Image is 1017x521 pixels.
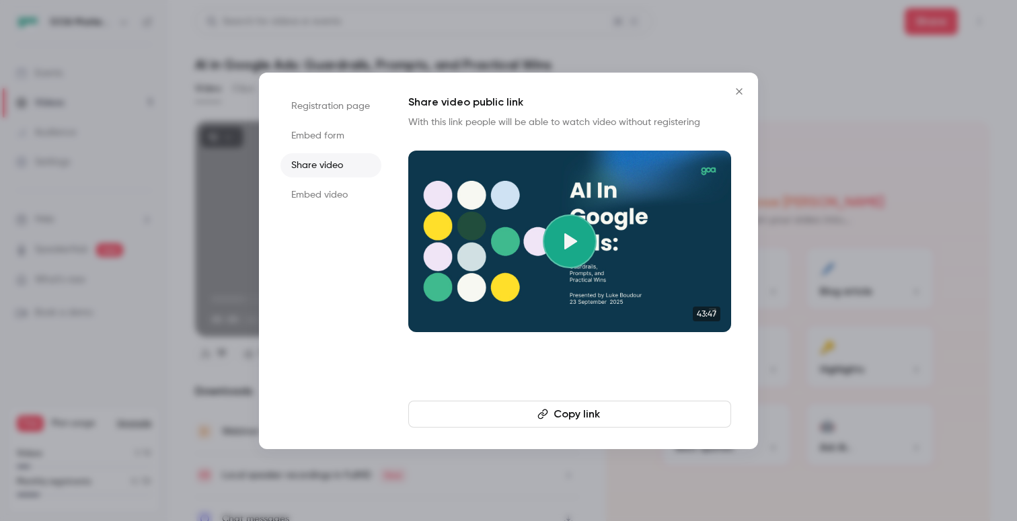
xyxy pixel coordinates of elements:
span: 43:47 [693,307,720,321]
button: Copy link [408,401,731,428]
li: Embed form [280,124,381,148]
li: Share video [280,153,381,177]
button: Close [726,78,753,105]
li: Registration page [280,94,381,118]
p: With this link people will be able to watch video without registering [408,116,731,129]
a: 43:47 [408,151,731,332]
li: Embed video [280,183,381,207]
h1: Share video public link [408,94,731,110]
